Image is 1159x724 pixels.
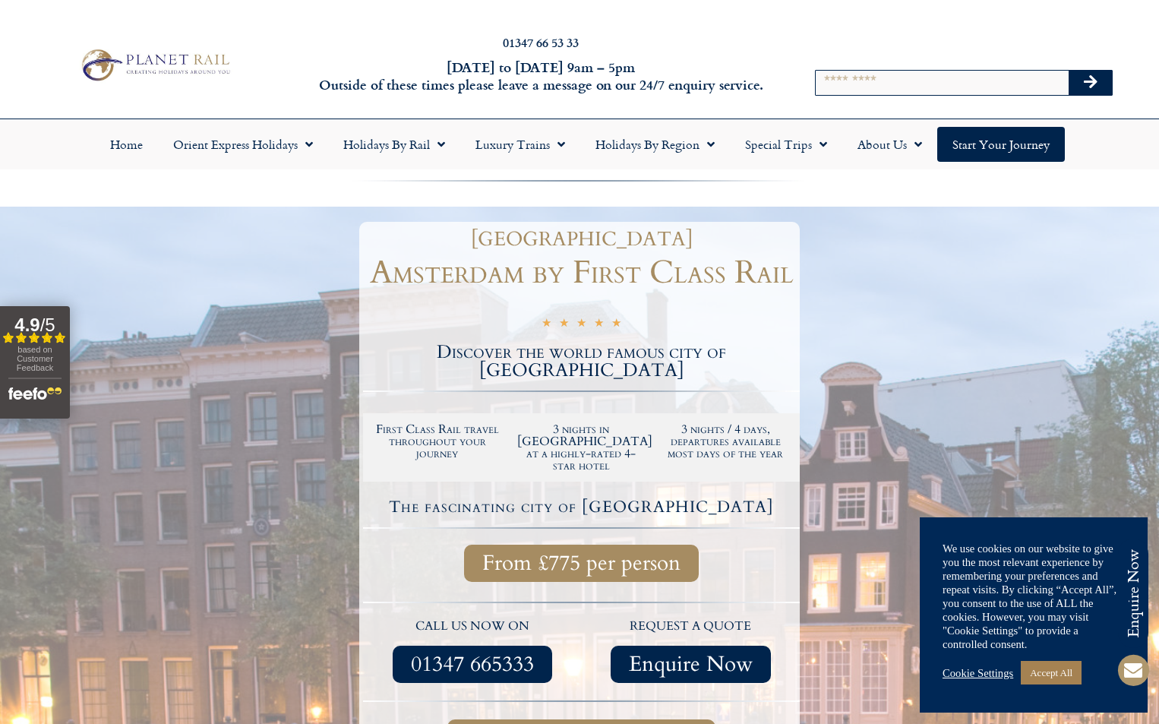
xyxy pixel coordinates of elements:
[1021,661,1082,684] a: Accept All
[393,646,552,683] a: 01347 665333
[411,655,534,674] span: 01347 665333
[503,33,579,51] a: 01347 66 53 33
[158,127,328,162] a: Orient Express Holidays
[517,423,646,472] h2: 3 nights in [GEOGRAPHIC_DATA] at a highly-rated 4-star hotel
[75,46,234,84] img: Planet Rail Train Holidays Logo
[559,316,569,334] i: ★
[95,127,158,162] a: Home
[328,127,460,162] a: Holidays by Rail
[943,542,1125,651] div: We use cookies on our website to give you the most relevant experience by remembering your prefer...
[580,127,730,162] a: Holidays by Region
[542,314,621,334] div: 5/5
[937,127,1065,162] a: Start your Journey
[589,617,793,637] p: request a quote
[363,343,800,380] h2: Discover the world famous city of [GEOGRAPHIC_DATA]
[943,666,1013,680] a: Cookie Settings
[482,554,681,573] span: From £775 per person
[373,423,502,460] h2: First Class Rail travel throughout your journey
[661,423,790,460] h2: 3 nights / 4 days, departures available most days of the year
[313,58,769,94] h6: [DATE] to [DATE] 9am – 5pm Outside of these times please leave a message on our 24/7 enquiry serv...
[730,127,842,162] a: Special Trips
[842,127,937,162] a: About Us
[363,257,800,289] h1: Amsterdam by First Class Rail
[464,545,699,582] a: From £775 per person
[371,229,792,249] h1: [GEOGRAPHIC_DATA]
[8,127,1151,162] nav: Menu
[365,499,797,515] h4: The fascinating city of [GEOGRAPHIC_DATA]
[371,617,574,637] p: call us now on
[542,316,551,334] i: ★
[611,646,771,683] a: Enquire Now
[594,316,604,334] i: ★
[460,127,580,162] a: Luxury Trains
[576,316,586,334] i: ★
[629,655,753,674] span: Enquire Now
[611,316,621,334] i: ★
[1069,71,1113,95] button: Search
